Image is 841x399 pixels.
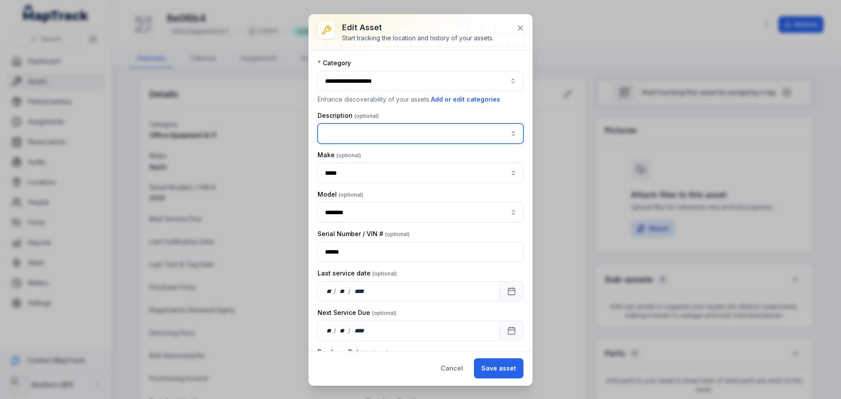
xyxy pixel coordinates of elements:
[342,21,494,34] h3: Edit asset
[334,326,337,335] div: /
[318,95,523,104] p: Enhance discoverability of your assets.
[431,95,501,104] button: Add or edit categories
[318,163,523,183] input: asset-edit:cf[d2fa06e0-ee1f-4c79-bc0a-fc4e3d384b2f]-label
[433,358,470,378] button: Cancel
[500,281,523,301] button: Calendar
[318,59,351,67] label: Category
[351,287,367,296] div: year,
[318,151,361,159] label: Make
[334,287,337,296] div: /
[318,111,379,120] label: Description
[318,230,410,238] label: Serial Number / VIN #
[318,308,396,317] label: Next Service Due
[474,358,523,378] button: Save asset
[325,287,334,296] div: day,
[337,287,349,296] div: month,
[318,190,363,199] label: Model
[318,348,389,357] label: Purchase Date
[348,326,351,335] div: /
[318,124,523,144] input: asset-edit:description-label
[348,287,351,296] div: /
[337,326,349,335] div: month,
[325,326,334,335] div: day,
[500,321,523,341] button: Calendar
[351,326,367,335] div: year,
[318,202,523,222] input: asset-edit:cf[0eba6346-9018-42ab-a2f3-9be95ac6e0a8]-label
[342,34,494,42] div: Start tracking the location and history of your assets.
[318,269,397,278] label: Last service date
